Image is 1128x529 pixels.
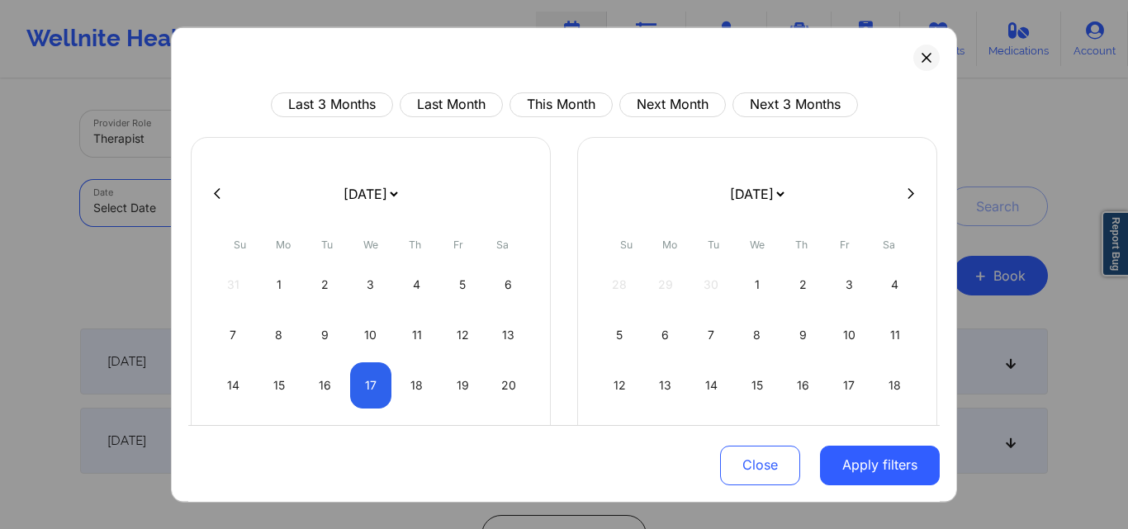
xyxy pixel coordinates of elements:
[487,261,529,307] div: Sat Sep 06 2025
[750,238,765,250] abbr: Wednesday
[645,412,687,458] div: Mon Oct 20 2025
[599,311,641,357] div: Sun Oct 05 2025
[828,311,870,357] div: Fri Oct 10 2025
[840,238,850,250] abbr: Friday
[782,361,824,408] div: Thu Oct 16 2025
[304,361,346,408] div: Tue Sep 16 2025
[782,261,824,307] div: Thu Oct 02 2025
[304,412,346,458] div: Tue Sep 23 2025
[487,412,529,458] div: Sat Sep 27 2025
[400,92,503,116] button: Last Month
[874,261,916,307] div: Sat Oct 04 2025
[212,311,254,357] div: Sun Sep 07 2025
[304,311,346,357] div: Tue Sep 09 2025
[212,412,254,458] div: Sun Sep 21 2025
[350,412,392,458] div: Wed Sep 24 2025
[496,238,509,250] abbr: Saturday
[737,361,779,408] div: Wed Oct 15 2025
[828,261,870,307] div: Fri Oct 03 2025
[212,361,254,408] div: Sun Sep 14 2025
[487,361,529,408] div: Sat Sep 20 2025
[442,361,484,408] div: Fri Sep 19 2025
[737,311,779,357] div: Wed Oct 08 2025
[271,92,393,116] button: Last 3 Months
[820,446,940,485] button: Apply filters
[690,311,732,357] div: Tue Oct 07 2025
[396,311,438,357] div: Thu Sep 11 2025
[258,412,301,458] div: Mon Sep 22 2025
[396,261,438,307] div: Thu Sep 04 2025
[737,261,779,307] div: Wed Oct 01 2025
[350,261,392,307] div: Wed Sep 03 2025
[828,412,870,458] div: Fri Oct 24 2025
[690,412,732,458] div: Tue Oct 21 2025
[363,238,378,250] abbr: Wednesday
[321,238,333,250] abbr: Tuesday
[442,311,484,357] div: Fri Sep 12 2025
[442,412,484,458] div: Fri Sep 26 2025
[409,238,421,250] abbr: Thursday
[874,361,916,408] div: Sat Oct 18 2025
[737,412,779,458] div: Wed Oct 22 2025
[258,311,301,357] div: Mon Sep 08 2025
[396,412,438,458] div: Thu Sep 25 2025
[645,361,687,408] div: Mon Oct 13 2025
[619,92,726,116] button: Next Month
[276,238,291,250] abbr: Monday
[874,311,916,357] div: Sat Oct 11 2025
[732,92,858,116] button: Next 3 Months
[442,261,484,307] div: Fri Sep 05 2025
[350,311,392,357] div: Wed Sep 10 2025
[487,311,529,357] div: Sat Sep 13 2025
[258,361,301,408] div: Mon Sep 15 2025
[599,361,641,408] div: Sun Oct 12 2025
[304,261,346,307] div: Tue Sep 02 2025
[708,238,719,250] abbr: Tuesday
[874,412,916,458] div: Sat Oct 25 2025
[782,311,824,357] div: Thu Oct 09 2025
[690,361,732,408] div: Tue Oct 14 2025
[350,361,392,408] div: Wed Sep 17 2025
[509,92,613,116] button: This Month
[645,311,687,357] div: Mon Oct 06 2025
[662,238,677,250] abbr: Monday
[795,238,808,250] abbr: Thursday
[453,238,463,250] abbr: Friday
[234,238,246,250] abbr: Sunday
[782,412,824,458] div: Thu Oct 23 2025
[620,238,633,250] abbr: Sunday
[720,446,800,485] button: Close
[258,261,301,307] div: Mon Sep 01 2025
[883,238,895,250] abbr: Saturday
[396,361,438,408] div: Thu Sep 18 2025
[599,412,641,458] div: Sun Oct 19 2025
[828,361,870,408] div: Fri Oct 17 2025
